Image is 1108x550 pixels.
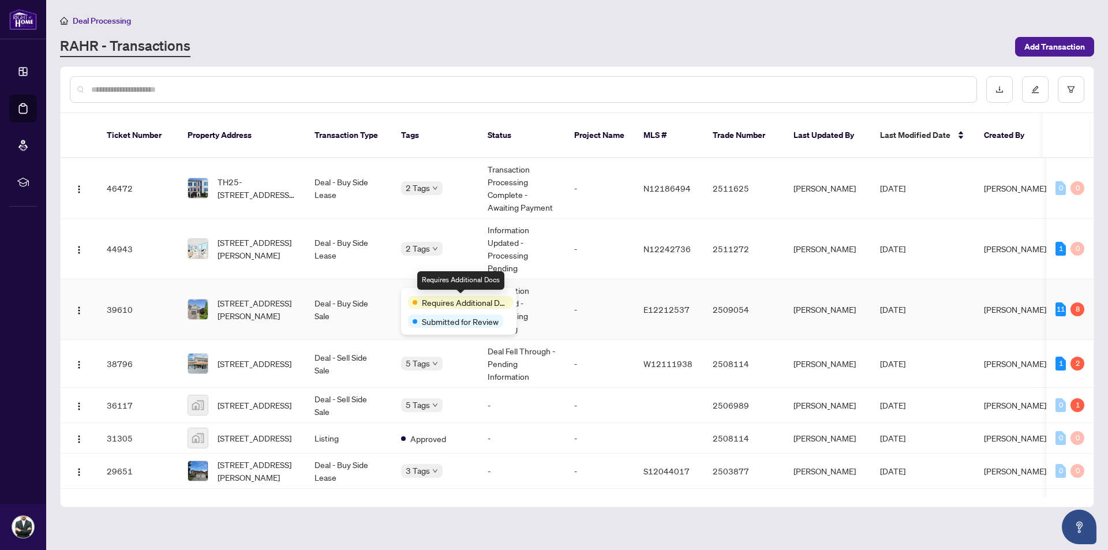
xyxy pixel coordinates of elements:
button: download [986,76,1013,103]
td: - [565,279,634,340]
span: [DATE] [880,466,905,476]
button: filter [1058,76,1084,103]
th: Last Updated By [784,113,871,158]
img: thumbnail-img [188,239,208,259]
td: 39610 [98,279,178,340]
span: [PERSON_NAME] [984,358,1046,369]
td: [PERSON_NAME] [784,454,871,489]
td: Deal - Buy Side Sale [305,279,392,340]
span: 2 Tags [406,181,430,194]
img: thumbnail-img [188,178,208,198]
td: 31305 [98,423,178,454]
td: - [565,219,634,279]
span: [DATE] [880,358,905,369]
span: down [432,468,438,474]
span: [DATE] [880,244,905,254]
td: - [565,423,634,454]
button: Logo [70,396,88,414]
button: Logo [70,179,88,197]
td: - [565,340,634,388]
td: Transaction Processing Complete - Awaiting Payment [478,158,565,219]
td: Information Updated - Processing Pending [478,219,565,279]
div: 1 [1055,357,1066,371]
span: down [432,361,438,366]
td: - [565,388,634,423]
td: - [565,158,634,219]
div: 2 [1070,357,1084,371]
td: Deal - Sell Side Sale [305,340,392,388]
td: 29651 [98,454,178,489]
td: [PERSON_NAME] [784,279,871,340]
div: 0 [1070,464,1084,478]
th: Transaction Type [305,113,392,158]
td: - [478,454,565,489]
th: Project Name [565,113,634,158]
div: Requires Additional Docs [417,271,504,290]
th: Last Modified Date [871,113,975,158]
div: 0 [1070,431,1084,445]
td: 2511625 [703,158,784,219]
td: [PERSON_NAME] [784,423,871,454]
span: 5 Tags [406,357,430,370]
img: thumbnail-img [188,461,208,481]
td: Deal - Buy Side Lease [305,158,392,219]
span: TH25-[STREET_ADDRESS][PERSON_NAME] [218,175,296,201]
span: Approved [410,432,446,445]
span: 5 Tags [406,398,430,411]
div: 0 [1070,181,1084,195]
td: Deal Fell Through - Pending Information [478,340,565,388]
td: 44943 [98,219,178,279]
img: thumbnail-img [188,354,208,373]
img: Logo [74,467,84,477]
button: Add Transaction [1015,37,1094,57]
div: 0 [1055,181,1066,195]
span: [PERSON_NAME] [984,466,1046,476]
span: [PERSON_NAME] [984,400,1046,410]
img: Logo [74,435,84,444]
img: Logo [74,185,84,194]
td: Deal - Buy Side Lease [305,219,392,279]
button: Logo [70,354,88,373]
td: 46472 [98,158,178,219]
span: N12186494 [643,183,691,193]
th: Trade Number [703,113,784,158]
th: Status [478,113,565,158]
th: Property Address [178,113,305,158]
span: [PERSON_NAME] [984,304,1046,315]
span: [PERSON_NAME] [984,183,1046,193]
span: [DATE] [880,183,905,193]
span: [DATE] [880,400,905,410]
div: 1 [1070,398,1084,412]
span: [STREET_ADDRESS] [218,399,291,411]
td: Deal - Buy Side Lease [305,454,392,489]
span: E12212537 [643,304,690,315]
div: 0 [1055,431,1066,445]
div: 0 [1055,464,1066,478]
span: down [432,402,438,408]
td: [PERSON_NAME] [784,340,871,388]
span: N12242736 [643,244,691,254]
th: Tags [392,113,478,158]
td: Information Updated - Processing Pending [478,279,565,340]
img: Logo [74,360,84,369]
button: Logo [70,429,88,447]
span: Deal Processing [73,16,131,26]
span: download [995,85,1004,93]
td: 2508114 [703,340,784,388]
img: Logo [74,306,84,315]
span: 3 Tags [406,464,430,477]
img: Logo [74,245,84,255]
th: Created By [975,113,1044,158]
span: Last Modified Date [880,129,950,141]
img: thumbnail-img [188,428,208,448]
button: Logo [70,462,88,480]
div: 11 [1055,302,1066,316]
span: Requires Additional Docs [422,296,508,309]
span: down [432,246,438,252]
td: Deal - Sell Side Sale [305,388,392,423]
td: 36117 [98,388,178,423]
img: thumbnail-img [188,395,208,415]
td: [PERSON_NAME] [784,158,871,219]
span: 2 Tags [406,242,430,255]
td: - [478,423,565,454]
